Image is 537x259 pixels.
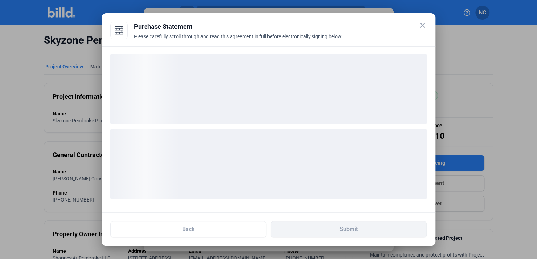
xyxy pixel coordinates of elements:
button: Back [110,221,266,237]
mat-icon: close [418,21,427,29]
button: Submit [271,221,427,237]
div: loading [110,54,427,124]
div: Please carefully scroll through and read this agreement in full before electronically signing below. [134,33,427,48]
div: Purchase Statement [134,22,427,32]
div: loading [110,129,427,199]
